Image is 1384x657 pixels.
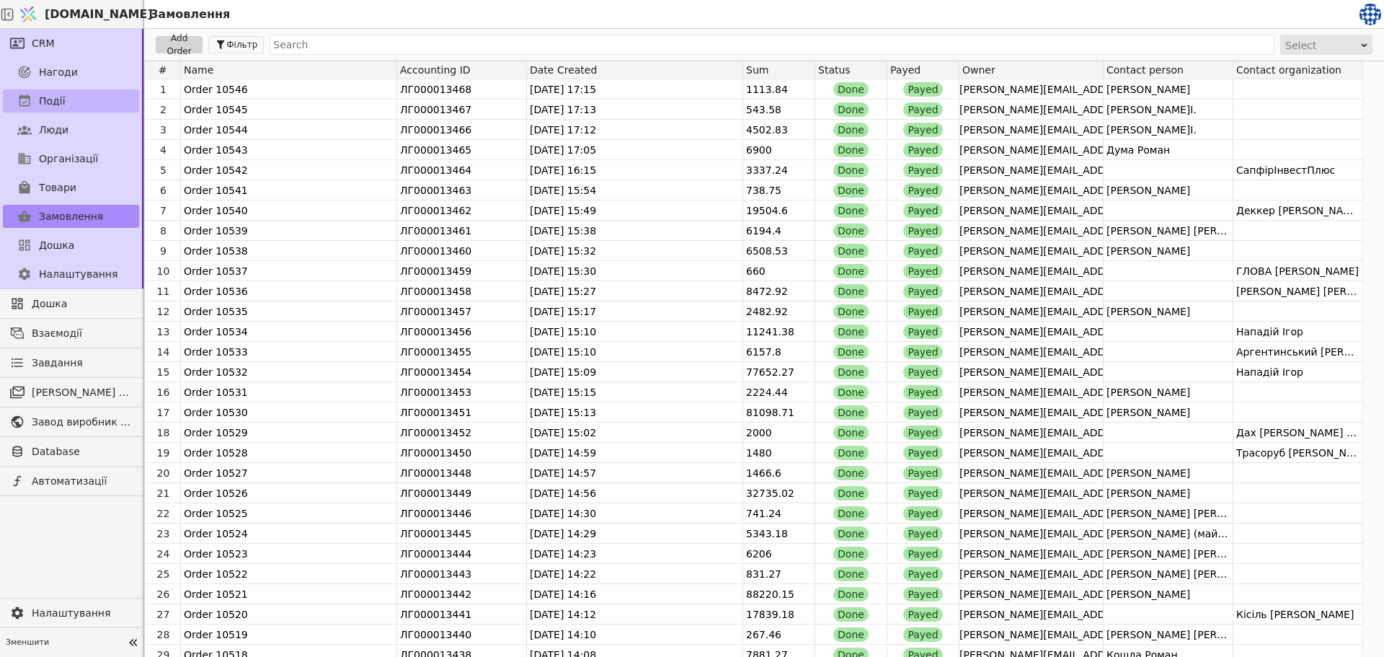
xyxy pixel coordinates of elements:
div: [DATE] 17:13 [527,100,742,120]
div: [DATE] 14:12 [527,604,742,625]
div: Done [833,244,869,258]
div: 10 [146,261,180,281]
a: Взаємодії [3,322,139,345]
div: [DATE] 17:15 [527,79,742,100]
div: Order 10524 [184,524,396,543]
div: Done [833,567,869,581]
div: 26 [146,584,180,604]
a: Автоматизації [3,469,139,493]
div: [PERSON_NAME][EMAIL_ADDRESS][DOMAIN_NAME] [959,120,1103,139]
div: Payed [903,183,942,198]
div: 19 [146,443,180,463]
div: [PERSON_NAME][EMAIL_ADDRESS][DOMAIN_NAME] [959,100,1103,119]
a: Завод виробник металочерепиці - B2B платформа [3,410,139,433]
div: [PERSON_NAME][EMAIL_ADDRESS][DOMAIN_NAME] [959,261,1103,281]
div: 11241.38 [746,322,815,341]
div: [PERSON_NAME][EMAIL_ADDRESS][DOMAIN_NAME] [959,362,1103,382]
input: Search [270,35,1274,55]
div: Payed [903,123,942,137]
a: Події [3,89,139,113]
a: CRM [3,32,139,55]
span: Owner [962,64,995,76]
div: [PERSON_NAME] (майстри) [1104,524,1233,544]
div: Деккер [PERSON_NAME] [1233,200,1362,221]
div: Дах [PERSON_NAME] ([PERSON_NAME]) [1233,423,1362,443]
span: Події [39,94,66,109]
div: 23 [146,524,180,544]
span: Дошка [32,296,132,312]
div: Done [833,304,869,319]
div: 17 [146,402,180,423]
div: 20 [146,463,180,483]
div: Done [833,183,869,198]
div: 2482.92 [746,301,815,321]
div: Done [833,486,869,501]
div: 5 [146,160,180,180]
div: ГЛОВА [PERSON_NAME] [1233,261,1362,281]
div: [DATE] 17:05 [527,140,742,160]
div: 1 [146,79,180,100]
div: Done [833,123,869,137]
div: [PERSON_NAME] [PERSON_NAME] ( Червоноград) [1233,281,1362,301]
div: [PERSON_NAME][EMAIL_ADDRESS][DOMAIN_NAME] [959,423,1103,442]
div: [PERSON_NAME] [1104,241,1233,261]
div: [DATE] 14:57 [527,463,742,483]
span: Автоматизації [32,474,132,489]
div: ЛГ000013467 [400,100,526,119]
div: Done [833,163,869,177]
span: Sum [746,64,768,76]
div: Done [833,607,869,622]
div: [PERSON_NAME] [1104,483,1233,503]
div: [PERSON_NAME][EMAIL_ADDRESS][DOMAIN_NAME] [959,322,1103,341]
div: 27 [146,604,180,625]
div: 741.24 [746,503,815,523]
div: 14 [146,342,180,362]
div: Done [833,284,869,299]
div: Аргентинський [PERSON_NAME] [1233,342,1362,362]
div: Payed [903,143,942,157]
div: 2224.44 [746,382,815,402]
div: Order 10542 [184,160,396,180]
div: Order 10534 [184,322,396,341]
div: Payed [903,607,942,622]
div: Payed [903,506,942,521]
div: 18 [146,423,180,443]
div: Order 10546 [184,79,396,99]
div: 5343.18 [746,524,815,543]
div: [DATE] 15:13 [527,402,742,423]
span: Date Created [530,64,597,76]
div: Done [833,325,869,339]
div: 11 [146,281,180,301]
div: Done [833,405,869,420]
div: [PERSON_NAME][EMAIL_ADDRESS][DOMAIN_NAME] [959,221,1103,240]
span: Завод виробник металочерепиці - B2B платформа [32,415,132,430]
div: [DATE] 15:54 [527,180,742,200]
div: [DATE] 15:17 [527,301,742,322]
div: Payed [903,244,942,258]
div: [PERSON_NAME][EMAIL_ADDRESS][DOMAIN_NAME] [959,584,1103,604]
div: [PERSON_NAME][EMAIL_ADDRESS][DOMAIN_NAME] [959,342,1103,361]
div: Order 10522 [184,564,396,583]
div: Payed [903,102,942,117]
div: Payed [903,547,942,561]
div: Done [833,446,869,460]
span: Contact organization [1236,64,1341,76]
a: Люди [3,118,139,141]
div: [DATE] 15:15 [527,382,742,402]
div: Done [833,345,869,359]
div: [DATE] 14:22 [527,564,742,584]
span: Database [32,444,132,459]
div: Нападій Ігор [1233,362,1362,382]
div: [PERSON_NAME][EMAIL_ADDRESS][DOMAIN_NAME] [959,140,1103,159]
div: Order 10527 [184,463,396,482]
div: Order 10520 [184,604,396,624]
div: # [145,61,181,79]
div: 19504.6 [746,200,815,220]
span: Організації [39,151,98,167]
span: Люди [39,123,68,138]
div: 6194.4 [746,221,815,240]
span: [PERSON_NAME] розсилки [32,385,132,400]
a: Організації [3,147,139,170]
div: [PERSON_NAME][EMAIL_ADDRESS][DOMAIN_NAME] [959,382,1103,402]
div: 6508.53 [746,241,815,260]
